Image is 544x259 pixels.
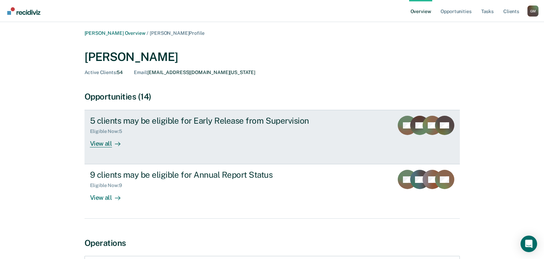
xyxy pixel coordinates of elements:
[85,70,123,75] div: 54
[90,170,332,180] div: 9 clients may be eligible for Annual Report Status
[85,70,117,75] span: Active Clients :
[85,238,460,248] div: Operations
[90,134,129,148] div: View all
[85,110,460,164] a: 5 clients may be eligible for Early Release from SupervisionEligible Now:5View all
[85,164,460,218] a: 9 clients may be eligible for Annual Report StatusEligible Now:9View all
[134,70,147,75] span: Email :
[85,50,460,64] div: [PERSON_NAME]
[527,6,538,17] div: G M
[85,92,460,102] div: Opportunities (14)
[527,6,538,17] button: Profile dropdown button
[85,30,146,36] a: [PERSON_NAME] Overview
[134,70,255,75] div: [EMAIL_ADDRESS][DOMAIN_NAME][US_STATE]
[521,236,537,252] div: Open Intercom Messenger
[90,116,332,126] div: 5 clients may be eligible for Early Release from Supervision
[7,7,40,15] img: Recidiviz
[90,128,128,134] div: Eligible Now : 5
[90,183,128,188] div: Eligible Now : 9
[145,30,150,36] span: /
[150,30,204,36] span: [PERSON_NAME] Profile
[90,188,129,202] div: View all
